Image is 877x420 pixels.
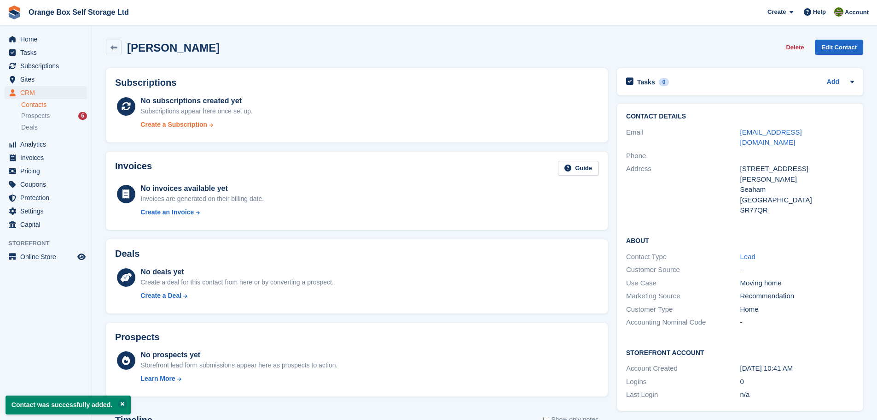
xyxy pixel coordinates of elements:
[20,73,76,86] span: Sites
[813,7,826,17] span: Help
[140,278,333,287] div: Create a deal for this contact from here or by converting a prospect.
[140,183,264,194] div: No invoices available yet
[6,396,131,414] p: Contact was successfully added.
[21,111,87,121] a: Prospects 6
[21,123,38,132] span: Deals
[140,95,253,106] div: No subscriptions created yet
[115,248,139,259] h2: Deals
[5,178,87,191] a: menu
[815,40,863,55] a: Edit Contact
[740,195,854,206] div: [GEOGRAPHIC_DATA]
[5,250,87,263] a: menu
[115,332,160,343] h2: Prospects
[5,138,87,151] a: menu
[626,291,740,302] div: Marketing Source
[637,78,655,86] h2: Tasks
[740,265,854,275] div: -
[20,165,76,177] span: Pricing
[20,205,76,218] span: Settings
[626,127,740,148] div: Email
[740,278,854,289] div: Moving home
[626,304,740,315] div: Customer Type
[626,265,740,275] div: Customer Source
[140,349,337,361] div: No prospects yet
[8,239,92,248] span: Storefront
[740,205,854,216] div: SR77QR
[20,59,76,72] span: Subscriptions
[115,161,152,176] h2: Invoices
[21,112,50,120] span: Prospects
[740,363,854,374] div: [DATE] 10:41 AM
[140,266,333,278] div: No deals yet
[740,164,854,184] div: [STREET_ADDRESS][PERSON_NAME]
[140,106,253,116] div: Subscriptions appear here once set up.
[140,374,175,384] div: Learn More
[626,317,740,328] div: Accounting Nominal Code
[558,161,598,176] a: Guide
[740,317,854,328] div: -
[740,291,854,302] div: Recommendation
[5,73,87,86] a: menu
[626,390,740,400] div: Last Login
[20,178,76,191] span: Coupons
[626,113,854,120] h2: Contact Details
[140,291,333,301] a: Create a Deal
[659,78,669,86] div: 0
[5,205,87,218] a: menu
[21,101,87,109] a: Contacts
[740,304,854,315] div: Home
[20,250,76,263] span: Online Store
[127,41,220,54] h2: [PERSON_NAME]
[140,207,194,217] div: Create an Invoice
[20,86,76,99] span: CRM
[626,236,854,245] h2: About
[626,164,740,216] div: Address
[140,291,181,301] div: Create a Deal
[626,278,740,289] div: Use Case
[5,151,87,164] a: menu
[115,77,598,88] h2: Subscriptions
[20,33,76,46] span: Home
[782,40,807,55] button: Delete
[740,377,854,387] div: 0
[5,191,87,204] a: menu
[740,128,802,147] a: [EMAIL_ADDRESS][DOMAIN_NAME]
[140,361,337,370] div: Storefront lead form submissions appear here as prospects to action.
[626,252,740,262] div: Contact Type
[20,151,76,164] span: Invoices
[626,348,854,357] h2: Storefront Account
[626,363,740,374] div: Account Created
[740,253,755,260] a: Lead
[140,207,264,217] a: Create an Invoice
[5,46,87,59] a: menu
[76,251,87,262] a: Preview store
[827,77,839,88] a: Add
[140,120,207,130] div: Create a Subscription
[20,191,76,204] span: Protection
[20,46,76,59] span: Tasks
[626,151,740,161] div: Phone
[626,377,740,387] div: Logins
[5,33,87,46] a: menu
[5,218,87,231] a: menu
[78,112,87,120] div: 6
[20,218,76,231] span: Capital
[740,184,854,195] div: Seaham
[767,7,786,17] span: Create
[25,5,133,20] a: Orange Box Self Storage Ltd
[140,120,253,130] a: Create a Subscription
[20,138,76,151] span: Analytics
[140,194,264,204] div: Invoices are generated on their billing date.
[140,374,337,384] a: Learn More
[7,6,21,19] img: stora-icon-8386f47178a22dfd0bd8f6a31ec36ba5ce8667c1dd55bd0f319d3a0aa187defe.svg
[21,123,87,132] a: Deals
[834,7,843,17] img: Pippa White
[5,59,87,72] a: menu
[5,86,87,99] a: menu
[845,8,869,17] span: Account
[740,390,854,400] div: n/a
[5,165,87,177] a: menu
